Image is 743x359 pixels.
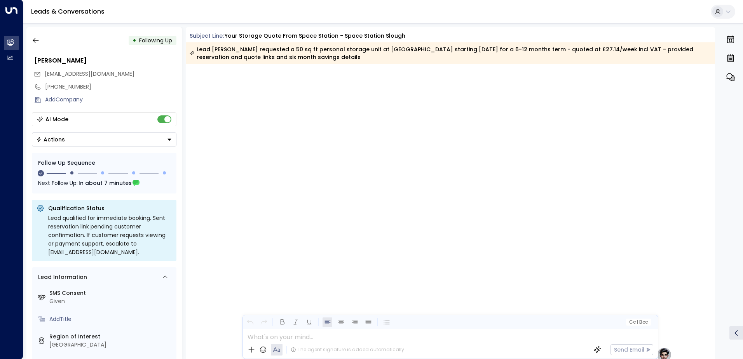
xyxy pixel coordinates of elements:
[139,37,172,44] span: Following Up
[190,45,711,61] div: Lead [PERSON_NAME] requested a 50 sq ft personal storage unit at [GEOGRAPHIC_DATA] starting [DATE...
[259,317,269,327] button: Redo
[48,204,172,212] p: Qualification Status
[225,32,405,40] div: Your storage quote from Space Station - Space Station Slough
[45,83,176,91] div: [PHONE_NUMBER]
[45,115,68,123] div: AI Mode
[38,179,170,187] div: Next Follow Up:
[629,319,647,325] span: Cc Bcc
[626,319,651,326] button: Cc|Bcc
[38,159,170,167] div: Follow Up Sequence
[49,333,173,341] label: Region of Interest
[49,297,173,305] div: Given
[34,56,176,65] div: [PERSON_NAME]
[45,70,134,78] span: [EMAIL_ADDRESS][DOMAIN_NAME]
[35,273,87,281] div: Lead Information
[49,289,173,297] label: SMS Consent
[45,96,176,104] div: AddCompany
[133,33,136,47] div: •
[291,346,404,353] div: The agent signature is added automatically
[245,317,255,327] button: Undo
[190,32,224,40] span: Subject Line:
[32,132,176,146] div: Button group with a nested menu
[78,179,132,187] span: In about 7 minutes
[48,214,172,256] div: Lead qualified for immediate booking. Sent reservation link pending customer confirmation. If cus...
[45,70,134,78] span: ben_proct_or@hotmail.co.uk
[31,7,105,16] a: Leads & Conversations
[32,132,176,146] button: Actions
[49,341,173,349] div: [GEOGRAPHIC_DATA]
[637,319,638,325] span: |
[49,315,173,323] div: AddTitle
[36,136,65,143] div: Actions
